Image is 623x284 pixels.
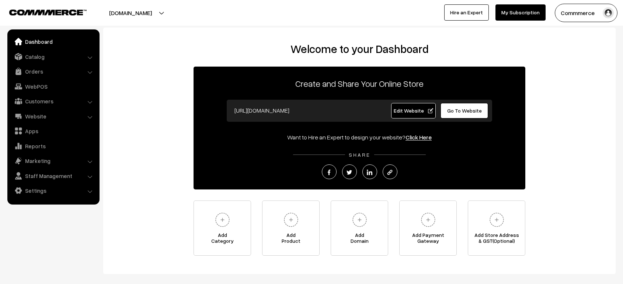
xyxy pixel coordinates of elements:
[262,200,320,256] a: AddProduct
[9,80,97,93] a: WebPOS
[83,4,178,22] button: [DOMAIN_NAME]
[349,210,370,230] img: plus.svg
[603,7,614,18] img: user
[194,200,251,256] a: AddCategory
[555,4,617,22] button: Commmerce
[444,4,489,21] a: Hire an Expert
[399,200,457,256] a: Add PaymentGateway
[447,107,482,114] span: Go To Website
[9,50,97,63] a: Catalog
[9,95,97,108] a: Customers
[400,232,456,247] span: Add Payment Gateway
[345,152,374,158] span: SHARE
[212,210,233,230] img: plus.svg
[331,200,388,256] a: AddDomain
[487,210,507,230] img: plus.svg
[9,139,97,153] a: Reports
[391,103,436,118] a: Edit Website
[441,103,488,118] a: Go To Website
[262,232,319,247] span: Add Product
[394,107,433,114] span: Edit Website
[468,232,525,247] span: Add Store Address & GST(Optional)
[9,169,97,182] a: Staff Management
[194,133,525,142] div: Want to Hire an Expert to design your website?
[9,184,97,197] a: Settings
[495,4,546,21] a: My Subscription
[406,134,432,141] a: Click Here
[9,7,74,16] a: COMMMERCE
[9,110,97,123] a: Website
[418,210,438,230] img: plus.svg
[9,10,87,15] img: COMMMERCE
[194,232,251,247] span: Add Category
[9,124,97,138] a: Apps
[468,200,525,256] a: Add Store Address& GST(Optional)
[281,210,301,230] img: plus.svg
[331,232,388,247] span: Add Domain
[194,77,525,90] p: Create and Share Your Online Store
[9,154,97,167] a: Marketing
[111,42,608,56] h2: Welcome to your Dashboard
[9,35,97,48] a: Dashboard
[9,65,97,78] a: Orders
